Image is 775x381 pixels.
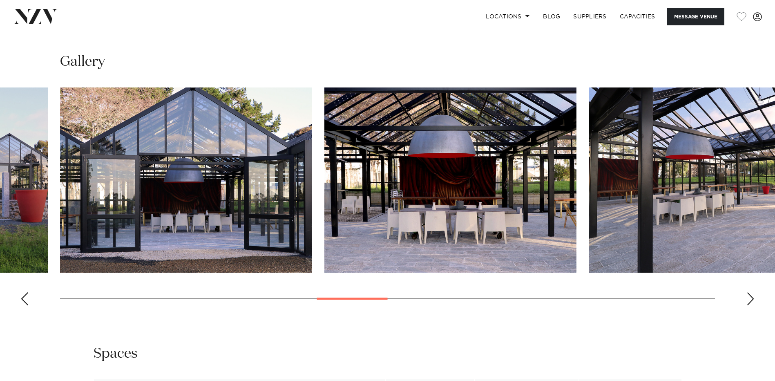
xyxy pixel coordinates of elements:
[567,8,613,25] a: SUPPLIERS
[60,87,312,273] swiper-slide: 10 / 23
[667,8,724,25] button: Message Venue
[13,9,58,24] img: nzv-logo.png
[613,8,662,25] a: Capacities
[60,53,105,71] h2: Gallery
[536,8,567,25] a: BLOG
[324,87,576,273] swiper-slide: 11 / 23
[479,8,536,25] a: Locations
[94,345,138,363] h2: Spaces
